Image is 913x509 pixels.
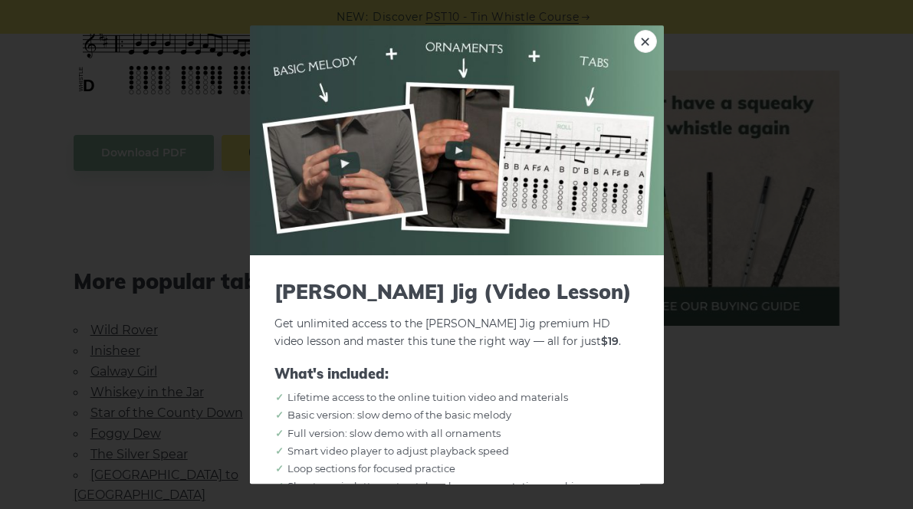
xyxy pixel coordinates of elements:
li: Sheet music, letter notes, tabs, plus ornamentation markings [287,478,639,494]
li: Full version: slow demo with all ornaments [287,425,639,442]
p: Get unlimited access to the [PERSON_NAME] Jig premium HD video lesson and master this tune the ri... [274,280,639,350]
strong: $19 [601,334,619,348]
span: What's included: [274,366,639,383]
li: Basic version: slow demo of the basic melody [287,408,639,424]
li: Lifetime access to the online tuition video and materials [287,389,639,406]
a: × [634,30,657,53]
span: [PERSON_NAME] Jig (Video Lesson) [274,280,639,304]
img: Tin Whistle Tune Tutorial Preview [250,25,664,255]
li: Loop sections for focused practice [287,461,639,477]
li: Smart video player to adjust playback speed [287,443,639,459]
